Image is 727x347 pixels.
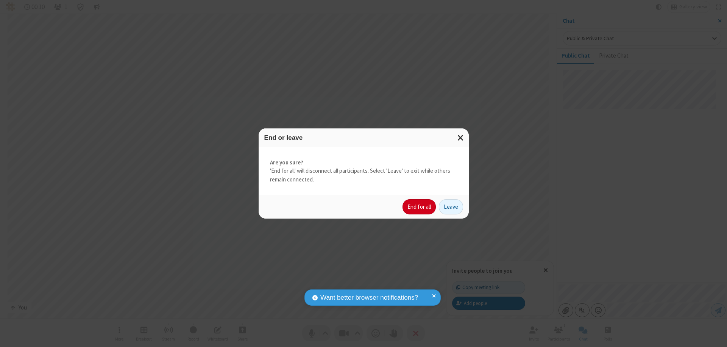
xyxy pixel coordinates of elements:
button: End for all [403,199,436,214]
h3: End or leave [264,134,463,141]
span: Want better browser notifications? [320,293,418,303]
div: 'End for all' will disconnect all participants. Select 'Leave' to exit while others remain connec... [259,147,469,195]
button: Leave [439,199,463,214]
button: Close modal [453,128,469,147]
strong: Are you sure? [270,158,457,167]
